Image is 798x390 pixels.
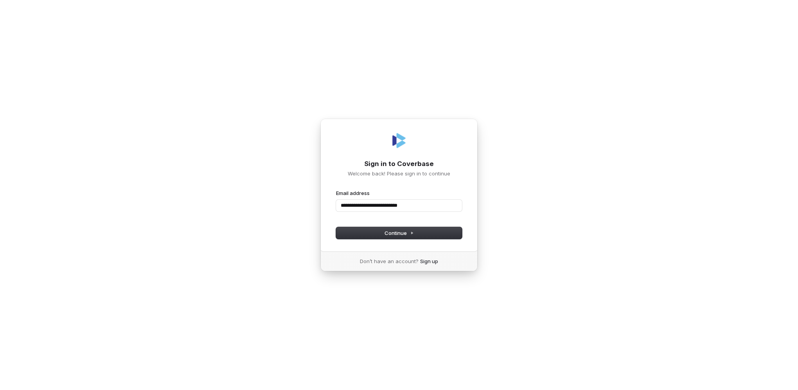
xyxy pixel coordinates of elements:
button: Continue [336,227,462,239]
h1: Sign in to Coverbase [336,159,462,169]
span: Don’t have an account? [360,258,419,265]
span: Continue [385,229,414,237]
a: Sign up [420,258,438,265]
img: Coverbase [390,131,408,150]
p: Welcome back! Please sign in to continue [336,170,462,177]
label: Email address [336,190,370,197]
